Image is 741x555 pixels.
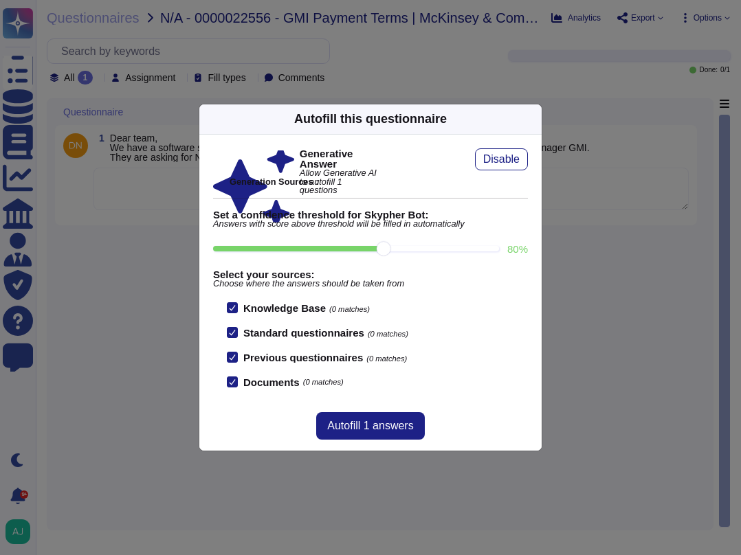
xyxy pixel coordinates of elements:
[213,209,528,220] b: Set a confidence threshold for Skypher Bot:
[243,302,326,314] b: Knowledge Base
[243,352,363,363] b: Previous questionnaires
[475,148,528,170] button: Disable
[243,327,364,339] b: Standard questionnaires
[507,244,528,254] label: 80 %
[213,280,528,288] span: Choose where the answers should be taken from
[300,169,381,195] span: Allow Generative AI to autofill 1 questions
[303,378,344,386] span: (0 matches)
[213,269,528,280] b: Select your sources:
[366,354,407,363] span: (0 matches)
[316,412,424,440] button: Autofill 1 answers
[243,377,300,387] b: Documents
[213,220,528,229] span: Answers with score above threshold will be filled in automatically
[329,305,370,313] span: (0 matches)
[230,177,318,187] b: Generation Sources :
[368,330,408,338] span: (0 matches)
[483,154,520,165] span: Disable
[294,110,447,128] div: Autofill this questionnaire
[300,148,381,169] b: Generative Answer
[327,420,413,431] span: Autofill 1 answers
